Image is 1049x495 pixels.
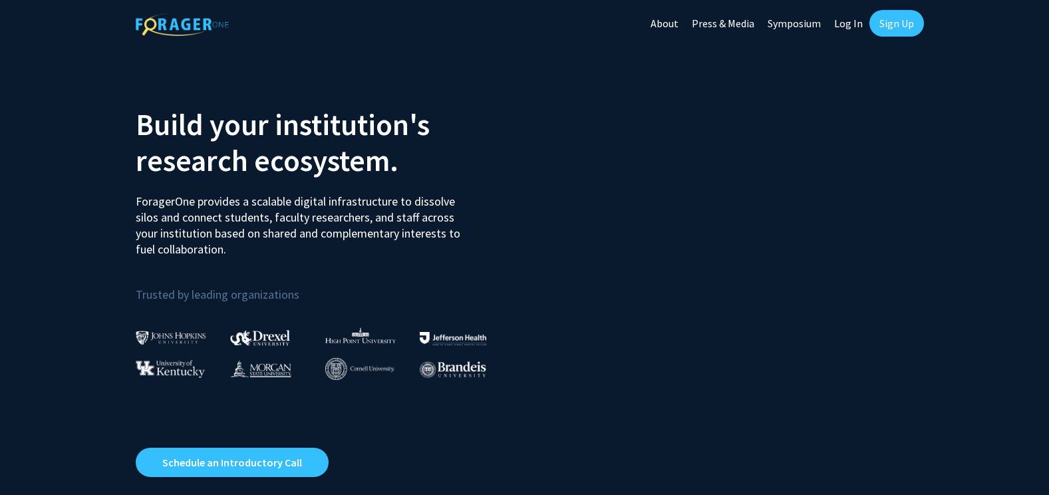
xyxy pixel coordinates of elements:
[230,330,290,345] img: Drexel University
[136,13,229,36] img: ForagerOne Logo
[136,448,329,477] a: Opens in a new tab
[230,360,291,377] img: Morgan State University
[325,358,394,380] img: Cornell University
[136,184,470,257] p: ForagerOne provides a scalable digital infrastructure to dissolve silos and connect students, fac...
[136,268,515,305] p: Trusted by leading organizations
[136,331,206,345] img: Johns Hopkins University
[325,327,396,343] img: High Point University
[420,332,486,345] img: Thomas Jefferson University
[136,360,205,378] img: University of Kentucky
[136,106,515,178] h2: Build your institution's research ecosystem.
[420,361,486,378] img: Brandeis University
[869,10,924,37] a: Sign Up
